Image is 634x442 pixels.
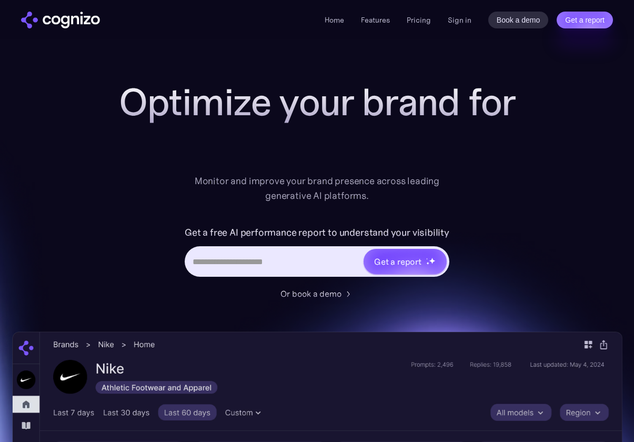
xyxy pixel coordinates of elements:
a: Pricing [407,15,431,25]
a: Sign in [448,14,471,26]
a: Get a report [557,12,613,28]
div: Monitor and improve your brand presence across leading generative AI platforms. [188,174,447,203]
form: Hero URL Input Form [185,224,449,282]
a: home [21,12,100,28]
a: Home [325,15,344,25]
div: Or book a demo [280,287,341,300]
img: cognizo logo [21,12,100,28]
a: Book a demo [488,12,549,28]
h1: Optimize your brand for [107,81,528,123]
img: star [429,257,436,264]
img: star [426,258,428,259]
a: Or book a demo [280,287,354,300]
a: Features [361,15,390,25]
a: Get a reportstarstarstar [363,248,448,275]
label: Get a free AI performance report to understand your visibility [185,224,449,241]
img: star [426,262,430,265]
div: Get a report [374,255,421,268]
